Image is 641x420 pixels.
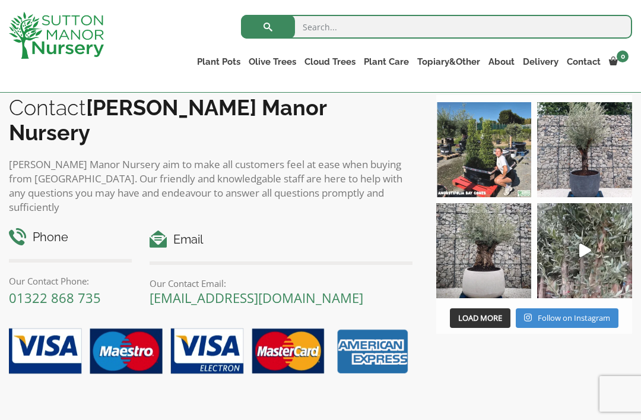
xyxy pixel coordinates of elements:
[538,312,610,323] span: Follow on Instagram
[516,308,618,329] a: Instagram Follow on Instagram
[537,203,632,298] a: Play
[9,12,104,59] img: logo
[563,53,605,70] a: Contact
[458,312,502,323] span: Load More
[579,244,591,257] svg: Play
[9,95,412,145] h2: Contact
[193,53,245,70] a: Plant Pots
[241,15,632,39] input: Search...
[9,95,326,145] b: [PERSON_NAME] Manor Nursery
[413,53,484,70] a: Topiary&Other
[450,308,510,329] button: Load More
[519,53,563,70] a: Delivery
[436,102,531,197] img: Our elegant & picturesque Angustifolia Cones are an exquisite addition to your Bay Tree collectio...
[150,289,363,307] a: [EMAIL_ADDRESS][DOMAIN_NAME]
[617,50,629,62] span: 0
[537,102,632,197] img: A beautiful multi-stem Spanish Olive tree potted in our luxurious fibre clay pots 😍😍
[9,274,132,288] p: Our Contact Phone:
[245,53,300,70] a: Olive Trees
[360,53,413,70] a: Plant Care
[537,203,632,298] img: New arrivals Monday morning of beautiful olive trees 🤩🤩 The weather is beautiful this summer, gre...
[300,53,360,70] a: Cloud Trees
[9,157,412,214] p: [PERSON_NAME] Manor Nursery aim to make all customers feel at ease when buying from [GEOGRAPHIC_D...
[484,53,519,70] a: About
[524,313,532,322] svg: Instagram
[436,203,531,298] img: Check out this beauty we potted at our nursery today ❤️‍🔥 A huge, ancient gnarled Olive tree plan...
[150,230,412,249] h4: Email
[150,276,412,290] p: Our Contact Email:
[605,53,632,70] a: 0
[9,289,101,307] a: 01322 868 735
[9,228,132,247] h4: Phone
